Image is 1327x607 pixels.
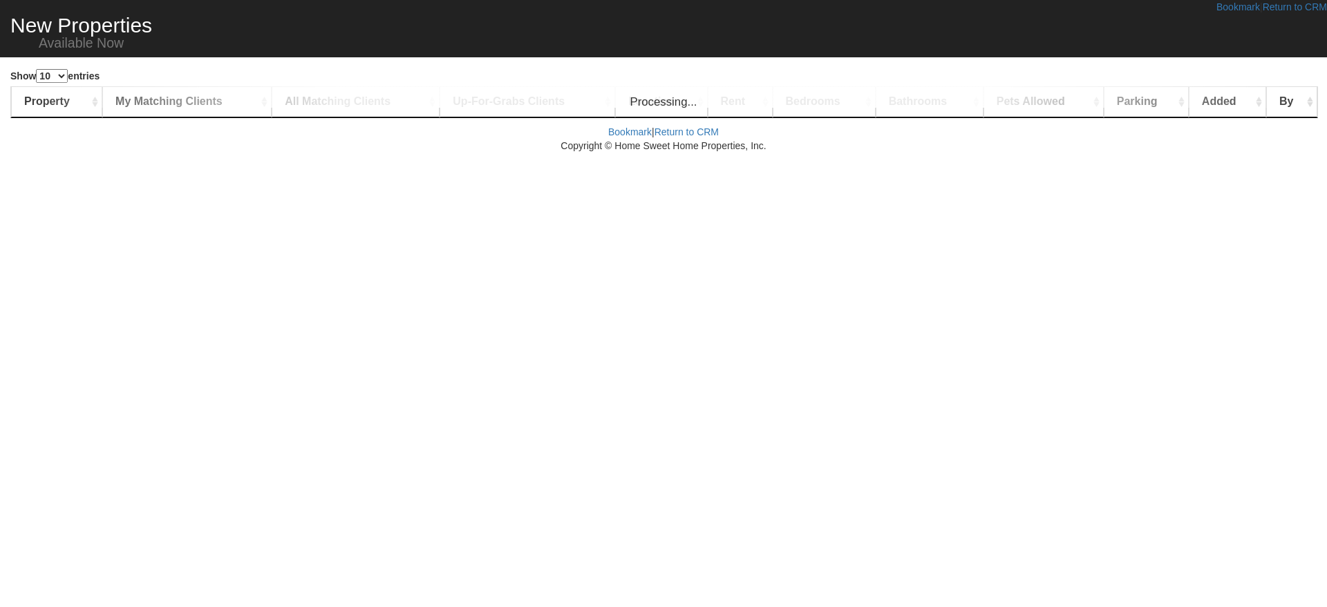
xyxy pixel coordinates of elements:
center: | Copyright © Home Sweet Home Properties, Inc. [10,125,1317,153]
div: Processing... [10,80,1317,108]
a: Return to CRM [655,126,719,137]
select: Showentries [36,69,68,83]
a: Bookmark [608,126,652,137]
span: New Properties [10,14,152,37]
small: Available Now [39,35,124,50]
label: Show entries [10,69,100,83]
a: Bookmark [1216,1,1260,12]
a: Return to CRM [1263,1,1327,12]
